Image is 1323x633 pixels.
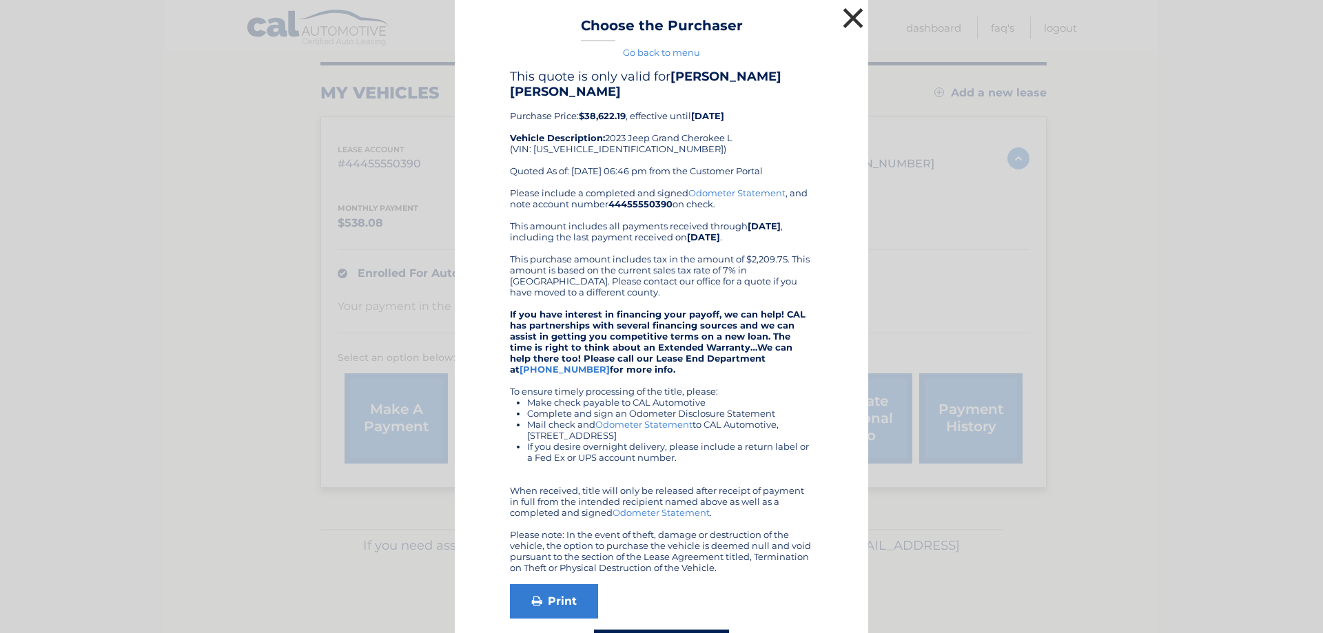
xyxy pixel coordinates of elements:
[510,69,813,99] h4: This quote is only valid for
[510,132,605,143] strong: Vehicle Description:
[839,4,867,32] button: ×
[510,69,781,99] b: [PERSON_NAME] [PERSON_NAME]
[688,187,786,198] a: Odometer Statement
[748,220,781,231] b: [DATE]
[527,441,813,463] li: If you desire overnight delivery, please include a return label or a Fed Ex or UPS account number.
[581,17,743,41] h3: Choose the Purchaser
[608,198,673,209] b: 44455550390
[510,584,598,619] a: Print
[527,397,813,408] li: Make check payable to CAL Automotive
[510,187,813,573] div: Please include a completed and signed , and note account number on check. This amount includes al...
[527,408,813,419] li: Complete and sign an Odometer Disclosure Statement
[687,231,720,242] b: [DATE]
[527,419,813,441] li: Mail check and to CAL Automotive, [STREET_ADDRESS]
[510,309,806,375] strong: If you have interest in financing your payoff, we can help! CAL has partnerships with several fin...
[510,69,813,187] div: Purchase Price: , effective until 2023 Jeep Grand Cherokee L (VIN: [US_VEHICLE_IDENTIFICATION_NUM...
[613,507,710,518] a: Odometer Statement
[623,47,700,58] a: Go back to menu
[520,364,610,375] a: [PHONE_NUMBER]
[691,110,724,121] b: [DATE]
[595,419,693,430] a: Odometer Statement
[579,110,626,121] b: $38,622.19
